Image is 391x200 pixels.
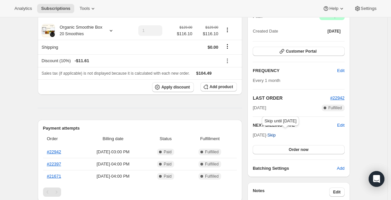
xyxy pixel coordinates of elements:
[253,133,276,137] span: [DATE] ·
[177,31,192,37] span: $116.10
[81,149,145,155] span: [DATE] · 03:00 PM
[222,26,233,34] button: Product actions
[80,6,90,11] span: Tools
[329,6,338,11] span: Help
[369,171,384,187] div: Open Intercom Messenger
[253,47,344,56] button: Customer Portal
[42,58,218,64] div: Discount (10%)
[208,45,218,50] span: $0.00
[196,71,212,76] span: $104.49
[329,187,345,197] button: Edit
[47,162,61,166] a: #22397
[200,82,237,91] button: Add product
[253,28,278,35] span: Created Date
[187,136,233,142] span: Fulfillment
[164,149,172,155] span: Paid
[164,162,172,167] span: Paid
[222,43,233,50] button: Shipping actions
[43,132,80,146] th: Order
[161,85,190,90] span: Apply discount
[60,32,84,36] small: 20 Smoothies
[81,136,145,142] span: Billing date
[47,149,61,154] a: #22942
[37,4,74,13] button: Subscriptions
[47,174,61,179] a: #21671
[324,27,345,36] button: [DATE]
[337,67,344,74] span: Edit
[205,25,218,29] small: $129.00
[319,4,349,13] button: Help
[42,24,55,37] img: product img
[361,6,377,11] span: Settings
[264,130,280,140] button: Skip
[210,84,233,89] span: Add product
[328,29,341,34] span: [DATE]
[253,145,344,154] button: Order now
[333,163,348,174] button: Add
[286,49,316,54] span: Customer Portal
[14,6,32,11] span: Analytics
[253,105,266,111] span: [DATE]
[43,125,237,132] h2: Payment attempts
[253,67,337,74] h2: FREQUENCY
[152,82,194,92] button: Apply discount
[253,78,280,83] span: Every 1 month
[196,31,218,37] span: $116.10
[330,95,344,101] button: #22942
[333,189,341,195] span: Edit
[41,6,70,11] span: Subscriptions
[330,95,344,100] a: #22942
[333,65,348,76] button: Edit
[253,122,337,129] h2: NEXT BILLING DATE
[205,162,218,167] span: Fulfilled
[179,25,192,29] small: $129.00
[38,40,127,54] th: Shipping
[289,147,309,152] span: Order now
[337,122,344,129] button: Edit
[164,174,172,179] span: Paid
[81,173,145,180] span: [DATE] · 04:00 PM
[43,187,237,197] nav: Pagination
[267,132,276,138] span: Skip
[42,71,190,76] span: Sales tax (if applicable) is not displayed because it is calculated with each new order.
[350,4,380,13] button: Settings
[253,95,330,101] h2: LAST ORDER
[76,4,100,13] button: Tools
[205,149,218,155] span: Fulfilled
[328,105,342,111] span: Fulfilled
[149,136,183,142] span: Status
[75,58,89,64] span: - $11.61
[205,174,218,179] span: Fulfilled
[253,165,337,172] h6: Batching Settings
[337,165,344,172] span: Add
[81,161,145,167] span: [DATE] · 04:00 PM
[55,24,103,37] div: Organic Smoothie Box
[253,187,329,197] h3: Notes
[11,4,36,13] button: Analytics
